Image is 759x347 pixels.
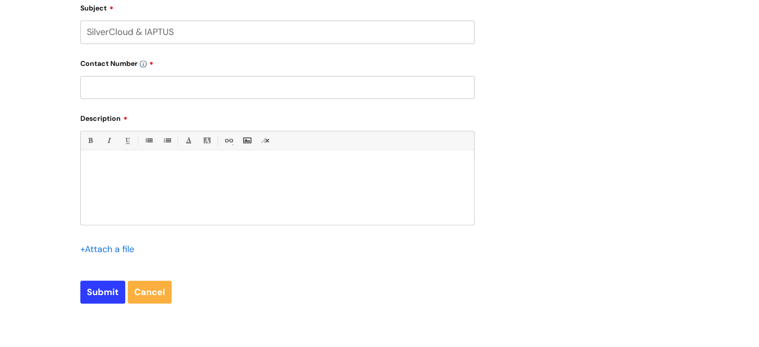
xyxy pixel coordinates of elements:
a: Back Color [201,134,213,147]
a: • Unordered List (Ctrl-Shift-7) [142,134,155,147]
span: + [80,243,85,255]
input: Submit [80,281,125,304]
a: Remove formatting (Ctrl-\) [259,134,271,147]
a: Underline(Ctrl-U) [121,134,133,147]
a: Insert Image... [241,134,253,147]
a: Bold (Ctrl-B) [84,134,96,147]
a: Link [222,134,235,147]
a: Cancel [128,281,172,304]
img: info-icon.svg [140,60,147,67]
a: Font Color [182,134,195,147]
label: Contact Number [80,56,475,68]
a: 1. Ordered List (Ctrl-Shift-8) [161,134,173,147]
a: Italic (Ctrl-I) [102,134,115,147]
label: Subject [80,0,475,12]
div: Attach a file [80,241,140,257]
label: Description [80,111,475,123]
